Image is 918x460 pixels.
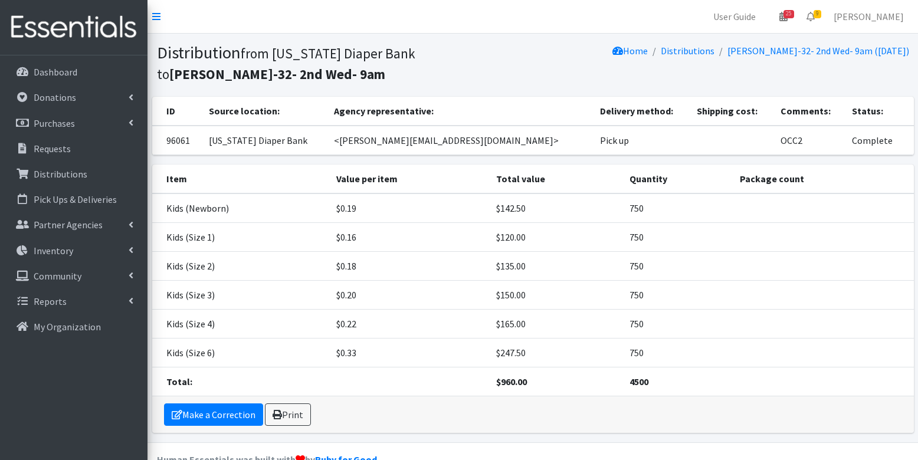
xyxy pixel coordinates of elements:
[5,137,143,160] a: Requests
[329,193,489,223] td: $0.19
[5,86,143,109] a: Donations
[152,193,330,223] td: Kids (Newborn)
[622,252,732,281] td: 750
[733,165,914,193] th: Package count
[770,5,797,28] a: 25
[152,281,330,310] td: Kids (Size 3)
[5,60,143,84] a: Dashboard
[489,310,622,339] td: $165.00
[34,168,87,180] p: Distributions
[152,252,330,281] td: Kids (Size 2)
[814,10,821,18] span: 9
[593,97,690,126] th: Delivery method:
[5,264,143,288] a: Community
[329,223,489,252] td: $0.16
[34,193,117,205] p: Pick Ups & Deliveries
[327,97,592,126] th: Agency representative:
[845,97,914,126] th: Status:
[166,376,192,387] strong: Total:
[329,165,489,193] th: Value per item
[727,45,909,57] a: [PERSON_NAME]-32- 2nd Wed- 9am ([DATE])
[152,126,202,155] td: 96061
[489,223,622,252] td: $120.00
[489,252,622,281] td: $135.00
[152,339,330,367] td: Kids (Size 6)
[773,97,845,126] th: Comments:
[5,290,143,313] a: Reports
[164,403,263,426] a: Make a Correction
[797,5,824,28] a: 9
[661,45,714,57] a: Distributions
[152,165,330,193] th: Item
[34,321,101,333] p: My Organization
[34,245,73,257] p: Inventory
[5,315,143,339] a: My Organization
[202,97,327,126] th: Source location:
[265,403,311,426] a: Print
[622,339,732,367] td: 750
[34,117,75,129] p: Purchases
[5,111,143,135] a: Purchases
[152,310,330,339] td: Kids (Size 4)
[202,126,327,155] td: [US_STATE] Diaper Bank
[845,126,914,155] td: Complete
[329,339,489,367] td: $0.33
[622,165,732,193] th: Quantity
[34,143,71,155] p: Requests
[704,5,765,28] a: User Guide
[34,270,81,282] p: Community
[34,219,103,231] p: Partner Agencies
[593,126,690,155] td: Pick up
[5,188,143,211] a: Pick Ups & Deliveries
[5,239,143,262] a: Inventory
[622,193,732,223] td: 750
[34,91,76,103] p: Donations
[34,295,67,307] p: Reports
[152,97,202,126] th: ID
[612,45,648,57] a: Home
[157,42,529,83] h1: Distribution
[169,65,385,83] b: [PERSON_NAME]-32- 2nd Wed- 9am
[5,8,143,47] img: HumanEssentials
[489,193,622,223] td: $142.50
[496,376,527,387] strong: $960.00
[34,66,77,78] p: Dashboard
[157,45,415,83] small: from [US_STATE] Diaper Bank to
[622,281,732,310] td: 750
[489,165,622,193] th: Total value
[783,10,794,18] span: 25
[5,162,143,186] a: Distributions
[152,223,330,252] td: Kids (Size 1)
[329,252,489,281] td: $0.18
[489,339,622,367] td: $247.50
[824,5,913,28] a: [PERSON_NAME]
[489,281,622,310] td: $150.00
[690,97,773,126] th: Shipping cost:
[622,223,732,252] td: 750
[329,281,489,310] td: $0.20
[327,126,592,155] td: <[PERSON_NAME][EMAIL_ADDRESS][DOMAIN_NAME]>
[329,310,489,339] td: $0.22
[630,376,648,387] strong: 4500
[5,213,143,236] a: Partner Agencies
[773,126,845,155] td: OCC2
[622,310,732,339] td: 750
